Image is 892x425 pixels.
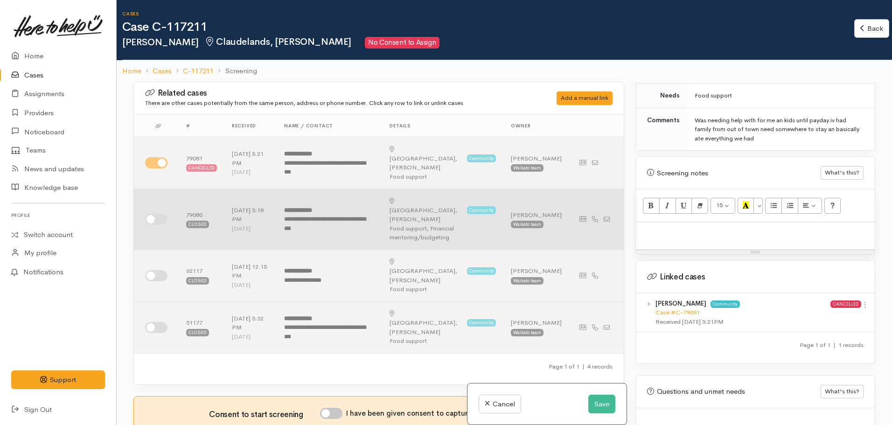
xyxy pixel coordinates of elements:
[467,319,496,327] span: Community
[186,164,217,172] div: Cancelled
[549,362,613,370] small: Page 1 of 1 4 records
[695,116,864,143] div: Was needing help with for me an kids until payday.iv had family from out of town need somewhere t...
[582,362,585,370] span: |
[390,319,457,327] span: [GEOGRAPHIC_DATA],
[691,198,708,214] button: Remove Font Style (CTRL+\)
[122,37,854,49] h2: [PERSON_NAME]
[781,198,798,214] button: Ordered list (CTRL+SHIFT+NUM8)
[232,333,251,341] time: [DATE]
[676,198,692,214] button: Underline (CTRL+U)
[821,385,864,398] button: What's this?
[655,308,700,316] a: Case #C-79081
[186,329,209,336] div: Closed
[636,84,687,108] td: Needs
[479,395,521,414] a: Cancel
[209,411,320,419] h3: Consent to start screening
[511,221,544,228] div: Waikato team
[232,149,269,167] div: [DATE] 5:21 PM
[232,281,251,289] time: [DATE]
[655,317,830,327] div: Received [DATE] 5:21PM
[511,154,562,163] div: [PERSON_NAME]
[11,209,105,222] h6: Profile
[390,196,464,224] div: [PERSON_NAME]
[655,300,706,307] b: [PERSON_NAME]
[346,408,549,419] label: I have been given consent to capture screening information
[186,277,209,285] div: Closed
[214,66,257,77] li: Screening
[659,198,676,214] button: Italic (CTRL+I)
[511,318,562,327] div: [PERSON_NAME]
[753,198,763,214] button: More Color
[390,172,496,181] div: Food support
[824,198,841,214] button: Help
[390,267,457,275] span: [GEOGRAPHIC_DATA],
[647,272,864,282] h3: Linked cases
[179,301,224,353] td: 51177
[833,341,836,349] span: |
[647,168,821,179] div: Screening notes
[390,206,457,214] span: [GEOGRAPHIC_DATA],
[179,189,224,250] td: 79080
[711,300,740,308] span: Community
[830,300,861,308] span: Cancelled
[122,66,141,77] a: Home
[224,115,277,137] th: Received
[821,166,864,180] button: What's this?
[122,21,854,34] h1: Case C-117211
[511,277,544,285] div: Waikato team
[636,108,687,150] td: Comments
[365,37,439,49] span: No Consent to Assign
[382,115,503,137] th: Details
[511,266,562,276] div: [PERSON_NAME]
[145,99,463,107] small: There are other cases potentially from the same person, address or phone number. Click any row to...
[647,386,821,397] div: Questions and unmet needs
[232,262,269,280] div: [DATE] 12:15 PM
[390,285,496,294] div: Food support
[467,206,496,214] span: Community
[800,341,864,349] small: Page 1 of 1 1 records
[738,198,754,214] button: Recent Color
[390,258,464,285] div: [PERSON_NAME]
[390,224,496,242] div: Food support, Financial mentoring/budgeting
[232,206,269,224] div: [DATE] 5:18 PM
[277,115,382,137] th: Name / contact
[854,19,889,38] a: Back
[511,329,544,336] div: Waikato team
[145,89,533,98] h3: Related cases
[511,164,544,172] div: Waikato team
[503,115,569,137] th: Owner
[186,221,209,228] div: Closed
[695,91,864,100] div: Food support
[467,267,496,275] span: Community
[117,60,892,82] nav: breadcrumb
[390,336,496,346] div: Food support
[557,91,613,105] div: Add a manual link
[711,198,735,214] button: Font Size
[153,66,172,77] a: Cases
[588,395,615,414] button: Save
[122,11,854,16] h6: Cases
[179,137,224,189] td: 79081
[204,36,351,48] span: Claudelands, [PERSON_NAME]
[183,66,214,77] a: C-117211
[232,168,251,176] time: [DATE]
[511,210,562,220] div: [PERSON_NAME]
[716,201,723,209] span: 15
[390,154,457,162] span: [GEOGRAPHIC_DATA],
[798,198,822,214] button: Paragraph
[390,309,464,337] div: [PERSON_NAME]
[636,250,875,254] div: Resize
[232,224,251,232] time: [DATE]
[232,314,269,332] div: [DATE] 5:32 PM
[179,250,224,301] td: 62117
[390,145,464,172] div: [PERSON_NAME]
[765,198,782,214] button: Unordered list (CTRL+SHIFT+NUM7)
[179,115,224,137] th: #
[643,198,660,214] button: Bold (CTRL+B)
[467,154,496,162] span: Community
[11,370,105,390] button: Support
